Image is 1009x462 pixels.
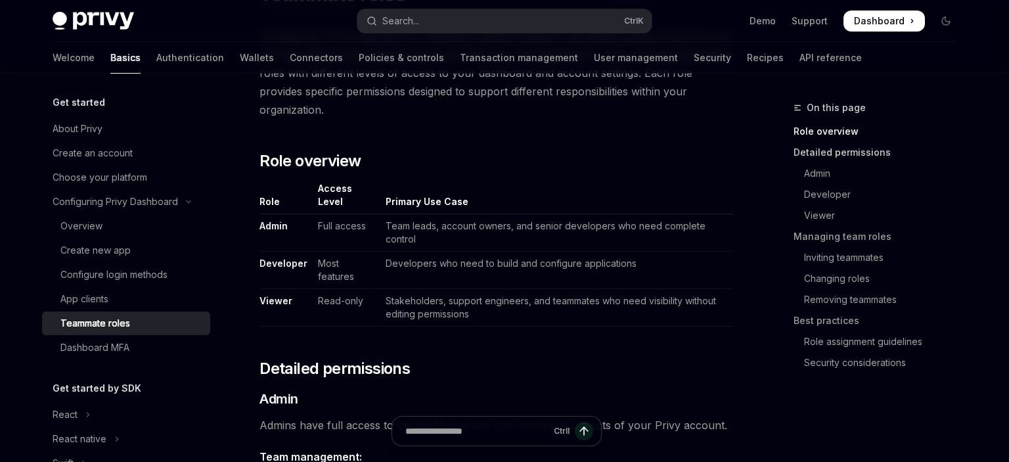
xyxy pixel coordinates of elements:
[575,422,593,440] button: Send message
[53,121,102,137] div: About Privy
[792,14,828,28] a: Support
[259,358,410,379] span: Detailed permissions
[42,403,210,427] button: Toggle React section
[854,14,905,28] span: Dashboard
[290,42,343,74] a: Connectors
[794,121,967,142] a: Role overview
[794,163,967,184] a: Admin
[42,287,210,311] a: App clients
[460,42,578,74] a: Transaction management
[53,431,106,447] div: React native
[259,258,307,269] strong: Developer
[53,381,141,396] h5: Get started by SDK
[694,42,731,74] a: Security
[359,42,444,74] a: Policies & controls
[380,182,733,214] th: Primary Use Case
[313,182,380,214] th: Access Level
[110,42,141,74] a: Basics
[53,12,134,30] img: dark logo
[42,141,210,165] a: Create an account
[259,150,361,172] span: Role overview
[594,42,678,74] a: User management
[240,42,274,74] a: Wallets
[42,312,210,335] a: Teammate roles
[60,291,108,307] div: App clients
[313,214,380,252] td: Full access
[60,243,131,258] div: Create new app
[380,214,733,252] td: Team leads, account owners, and senior developers who need complete control
[259,182,313,214] th: Role
[156,42,224,74] a: Authentication
[53,194,178,210] div: Configuring Privy Dashboard
[53,95,105,110] h5: Get started
[794,205,967,226] a: Viewer
[380,252,733,289] td: Developers who need to build and configure applications
[794,142,967,163] a: Detailed permissions
[807,100,866,116] span: On this page
[42,190,210,214] button: Toggle Configuring Privy Dashboard section
[382,13,419,29] div: Search...
[794,226,967,247] a: Managing team roles
[380,289,733,327] td: Stakeholders, support engineers, and teammates who need visibility without editing permissions
[843,11,925,32] a: Dashboard
[794,289,967,310] a: Removing teammates
[42,427,210,451] button: Toggle React native section
[42,166,210,189] a: Choose your platform
[60,267,168,283] div: Configure login methods
[42,239,210,262] a: Create new app
[624,16,644,26] span: Ctrl K
[794,331,967,352] a: Role assignment guidelines
[259,220,288,231] strong: Admin
[259,390,298,408] span: Admin
[794,352,967,373] a: Security considerations
[53,170,147,185] div: Choose your platform
[357,9,652,33] button: Open search
[42,336,210,359] a: Dashboard MFA
[935,11,956,32] button: Toggle dark mode
[53,407,78,423] div: React
[313,252,380,289] td: Most features
[53,42,95,74] a: Welcome
[794,184,967,205] a: Developer
[750,14,776,28] a: Demo
[42,214,210,238] a: Overview
[794,310,967,331] a: Best practices
[747,42,784,74] a: Recipes
[53,145,133,161] div: Create an account
[60,340,129,356] div: Dashboard MFA
[794,268,967,289] a: Changing roles
[259,295,292,306] strong: Viewer
[405,417,549,446] input: Ask a question...
[794,247,967,268] a: Inviting teammates
[60,218,102,234] div: Overview
[42,117,210,141] a: About Privy
[313,289,380,327] td: Read-only
[60,315,130,331] div: Teammate roles
[42,263,210,287] a: Configure login methods
[799,42,862,74] a: API reference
